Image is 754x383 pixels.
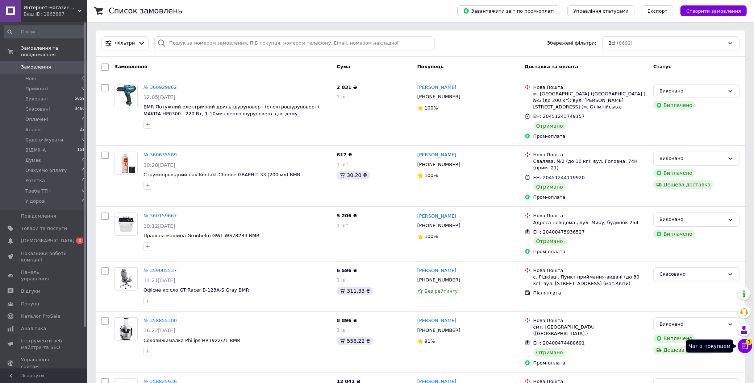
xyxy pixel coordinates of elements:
span: 0 [82,157,85,164]
div: Чат з покупцем [686,339,733,353]
div: [PHONE_NUMBER] [416,275,462,285]
span: ВІДМІНА [25,147,46,153]
a: [PERSON_NAME] [417,152,457,158]
span: Думає [25,157,41,164]
span: [DEMOGRAPHIC_DATA] [21,238,75,244]
span: 0 [82,86,85,92]
img: Фото товару [115,318,137,340]
div: Виплачено [653,230,695,238]
span: Повідомлення [21,213,56,219]
span: 0 [82,167,85,174]
input: Пошук [4,25,86,38]
div: Нова Пошта [533,267,647,274]
span: Без рейтингу [425,288,458,294]
div: Отримано [533,122,566,130]
div: Пром-оплата [533,360,647,366]
span: Статус [653,64,671,69]
a: [PERSON_NAME] [417,84,457,91]
a: Соковижималка Philips HR1922/21 BMR [143,338,240,343]
button: Чат з покупцем3 [738,339,752,353]
span: Замовлення [21,64,51,70]
span: 0 [82,177,85,184]
span: Очікуємо оплату [25,167,67,174]
span: Покупці [21,301,41,307]
a: Фото товару [114,267,138,291]
span: 1 шт. [337,223,350,228]
span: Покупець [417,64,444,69]
span: Відгуки [21,288,40,295]
a: Струмопровідний лак Kontakt Chemie GRAPHIT 33 (200 мл) BMR [143,172,300,177]
a: BMR Потужний електричний дриль-шуруповерт (електрошуруповерт) MAKITA HP0300 : 220 Вт, 1-10мм свер... [143,104,319,116]
a: № 360159667 [143,213,177,218]
img: Фото товару [115,213,137,235]
span: 0 [82,137,85,143]
a: Фото товару [114,213,138,236]
span: Завантажити звіт по пром-оплаті [463,8,554,14]
div: [PHONE_NUMBER] [416,160,462,169]
div: Пром-оплата [533,248,647,255]
div: Свалява, №2 (до 10 кг): вул. Головна, 74К (прим. 21) [533,158,647,171]
div: с. Рідківці, Пункт приймання-видачі (до 30 кг): вул. [STREET_ADDRESS] (маг.Квіти) [533,274,647,287]
span: 3460 [75,106,85,112]
span: 2 [76,238,83,244]
span: Скасовані [25,106,50,112]
span: Створити замовлення [686,8,741,14]
span: 151 [77,147,85,153]
span: 0 [82,198,85,205]
span: 0 [82,116,85,123]
span: 100% [425,234,438,239]
span: 5059 [75,96,85,102]
button: Управління статусами [567,5,634,16]
div: Нова Пошта [533,152,647,158]
a: № 360635589 [143,152,177,157]
a: [PERSON_NAME] [417,267,457,274]
span: ЕН: 20451244119920 [533,175,585,180]
div: [PHONE_NUMBER] [416,221,462,230]
span: 12:05[DATE] [143,94,175,100]
a: Фото товару [114,152,138,175]
span: ЕН: 20400475936527 [533,229,585,235]
img: Фото товару [115,85,137,107]
span: Товари та послуги [21,225,67,232]
div: 311.33 ₴ [337,287,373,295]
span: Аналог [25,127,43,133]
div: смт. [GEOGRAPHIC_DATA] ([GEOGRAPHIC_DATA].) [533,324,647,337]
span: 617 ₴ [337,152,352,157]
span: 14:21[DATE] [143,277,175,283]
div: Пром-оплата [533,133,647,140]
span: Розетка [25,177,45,184]
div: Ваш ID: 1863887 [24,11,87,17]
span: 10:28[DATE] [143,162,175,168]
a: Пральна машина Grunhelm GWL-WS782B3 BMR [143,233,259,238]
div: Дешева доставка [653,346,713,354]
img: Фото товару [115,152,137,174]
span: 6 596 ₴ [337,268,357,273]
a: Створити замовлення [673,8,747,13]
span: Панель управління [21,269,67,282]
div: Виконано [659,216,725,223]
a: [PERSON_NAME] [417,317,457,324]
span: Треба ТТН [25,188,51,194]
span: Виконані [25,96,48,102]
a: № 360929862 [143,85,177,90]
div: Виплачено [653,169,695,177]
div: Післяплата [533,290,647,296]
span: ЕН: 20400474488691 [533,340,585,346]
button: Створити замовлення [680,5,747,16]
span: 3 [746,339,752,345]
span: Управління статусами [573,8,629,14]
span: ЕН: 20451243749157 [533,114,585,119]
span: 100% [425,105,438,111]
span: 91% [425,338,435,344]
h1: Список замовлень [109,7,182,15]
div: Нова Пошта [533,84,647,91]
a: Офісне крісло GT Racer B-123A-S Gray BMR [143,287,249,293]
span: 1 шт. [337,162,350,167]
span: 1 шт. [337,327,350,333]
span: Каталог ProSale [21,313,60,320]
span: Буде очікувати [25,137,63,143]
